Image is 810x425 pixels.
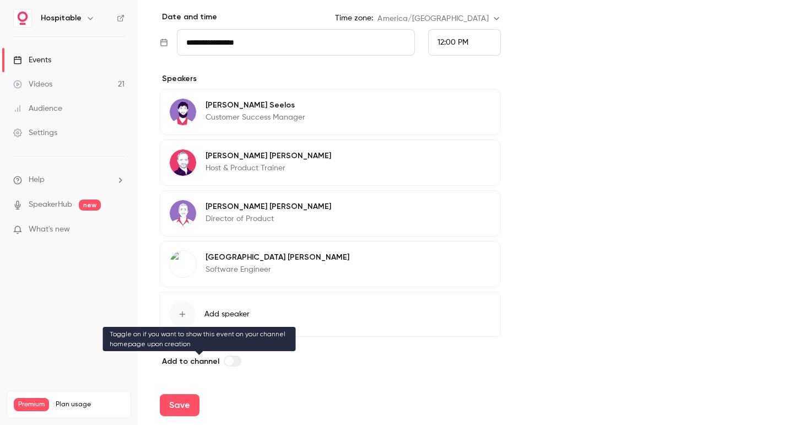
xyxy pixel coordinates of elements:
[170,200,196,227] img: Andrew Schorr
[29,174,45,186] span: Help
[79,200,101,211] span: new
[206,112,305,123] p: Customer Success Manager
[160,73,501,84] p: Speakers
[177,29,415,56] input: Tue, Feb 17, 2026
[29,199,72,211] a: SpeakerHub
[335,13,373,24] label: Time zone:
[14,9,31,27] img: Hospitable
[206,163,331,174] p: Host & Product Trainer
[438,39,468,46] span: 12:00 PM
[14,398,49,411] span: Premium
[160,139,501,186] div: Derek Jones[PERSON_NAME] [PERSON_NAME]Host & Product Trainer
[41,13,82,24] h6: Hospitable
[29,224,70,235] span: What's new
[206,252,349,263] p: [GEOGRAPHIC_DATA] [PERSON_NAME]
[206,201,331,212] p: [PERSON_NAME] [PERSON_NAME]
[13,79,52,90] div: Videos
[206,264,349,275] p: Software Engineer
[13,174,125,186] li: help-dropdown-opener
[160,12,217,23] p: Date and time
[111,225,125,235] iframe: Noticeable Trigger
[160,394,199,416] button: Save
[206,100,305,111] p: [PERSON_NAME] Seelos
[160,190,501,236] div: Andrew Schorr[PERSON_NAME] [PERSON_NAME]Director of Product
[13,55,51,66] div: Events
[162,357,219,366] span: Add to channel
[13,103,62,114] div: Audience
[160,241,501,287] div: Devon Mather[GEOGRAPHIC_DATA] [PERSON_NAME]Software Engineer
[204,309,250,320] span: Add speaker
[428,29,501,56] div: From
[170,149,196,176] img: Derek Jones
[206,213,331,224] p: Director of Product
[377,13,500,24] div: America/[GEOGRAPHIC_DATA]
[170,251,196,277] img: Devon Mather
[13,127,57,138] div: Settings
[170,99,196,125] img: Brian Seelos
[56,400,124,409] span: Plan usage
[206,150,331,162] p: [PERSON_NAME] [PERSON_NAME]
[160,89,501,135] div: Brian Seelos[PERSON_NAME] SeelosCustomer Success Manager
[160,292,501,337] button: Add speaker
